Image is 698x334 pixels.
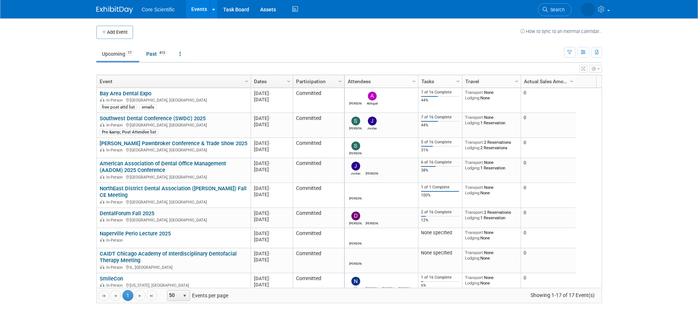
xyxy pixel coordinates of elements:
div: None specified [421,250,459,256]
td: 0 [521,138,576,158]
div: [DATE] [254,191,289,198]
a: Column Settings [513,75,521,86]
span: Lodging: [465,120,480,125]
div: 6 of 16 Complete [421,160,459,165]
a: How to sync to an external calendar... [520,29,602,34]
span: In-Person [106,238,125,243]
a: Actual Sales Amount [524,75,571,88]
span: In-Person [106,123,125,128]
img: In-Person Event [100,175,104,179]
span: - [269,251,270,256]
span: Transport: [465,230,484,235]
div: Pre &amp; Post Attendee list [100,129,158,135]
div: 2 Reservations 2 Reservations [465,140,518,150]
div: Julie Serrano [366,220,378,225]
span: 50 [167,290,180,301]
div: 31% [421,148,459,153]
a: Column Settings [243,75,251,86]
span: Go to the last page [149,293,155,299]
td: Committed [293,113,344,138]
span: In-Person [106,175,125,180]
span: In-Person [106,218,125,223]
div: 6% [421,283,459,288]
span: Lodging: [465,165,480,170]
img: James Belshe [351,92,360,100]
img: In-Person Event [100,148,104,151]
a: American Association of Dental Office Management (AADOM) 2025 Conference [100,160,226,174]
div: [GEOGRAPHIC_DATA], [GEOGRAPHIC_DATA] [100,199,247,205]
td: 0 [521,208,576,228]
a: Travel [465,75,516,88]
td: 0 [521,158,576,183]
span: Column Settings [455,78,461,84]
div: 12% [421,218,459,223]
div: 5 of 16 Complete [421,140,459,145]
div: [GEOGRAPHIC_DATA], [GEOGRAPHIC_DATA] [100,122,247,128]
div: None 1 Reservation [465,160,518,170]
div: None specified [421,230,459,236]
div: [DATE] [254,146,289,153]
span: Lodging: [465,215,480,220]
td: 0 [521,273,576,293]
a: Bay Area Dental Expo [100,90,151,97]
span: Lodging: [465,145,480,150]
td: Committed [293,138,344,158]
span: Lodging: [465,190,480,195]
a: Dates [254,75,288,88]
span: Transport: [465,160,484,165]
a: CAIDT Chicago Academy of Interdisciplinary Dentofacial Therapy Meeting [100,250,237,264]
div: Morgan Khan [366,170,378,175]
span: - [269,115,270,121]
img: Alyona Yurchenko [581,3,595,16]
span: In-Person [106,265,125,270]
div: [DATE] [254,115,289,121]
a: Go to the last page [146,290,157,301]
span: - [269,186,270,191]
div: [GEOGRAPHIC_DATA], [GEOGRAPHIC_DATA] [100,217,247,223]
span: - [269,276,270,281]
img: James Belshe [351,187,360,195]
span: Go to the previous page [112,293,118,299]
div: Dan Boro [349,220,362,225]
div: Nik Koelblinger [349,286,362,290]
div: [DATE] [254,216,289,223]
a: [PERSON_NAME] Pawnbroker Conference & Trade Show 2025 [100,140,247,147]
a: Column Settings [568,75,576,86]
span: Column Settings [514,78,520,84]
span: - [269,231,270,236]
span: In-Person [106,200,125,205]
span: Lodging: [465,95,480,100]
div: 1 of 16 Complete [421,275,459,280]
div: [DATE] [254,160,289,166]
td: 0 [521,88,576,113]
div: [US_STATE], [GEOGRAPHIC_DATA] [100,282,247,288]
img: Dylan Gara [401,277,410,286]
div: [DATE] [254,257,289,263]
div: Robert Dittmann [349,241,362,245]
a: NorthEast District Dental Association ([PERSON_NAME]) Fall CE Meeting [100,185,247,199]
span: Lodging: [465,235,480,241]
img: Jordan McCullough [368,117,377,125]
img: Nik Koelblinger [351,277,360,286]
a: Column Settings [410,75,418,86]
td: Committed [293,228,344,248]
img: ExhibitDay [96,6,133,14]
img: In-Person Event [100,238,104,242]
div: James Belshe [382,286,395,290]
img: Robert Dittmann [351,252,360,261]
span: Lodging: [465,280,480,286]
span: Search [548,7,565,12]
div: James Belshe [349,195,362,200]
div: None None [465,275,518,286]
td: Committed [293,88,344,113]
div: John Frederick [366,286,378,290]
div: Sam Robinson [349,125,362,130]
span: Column Settings [411,78,417,84]
img: In-Person Event [100,265,104,269]
td: Committed [293,248,344,273]
span: 1 [122,290,133,301]
span: Column Settings [286,78,292,84]
a: Go to the first page [98,290,109,301]
div: [GEOGRAPHIC_DATA], [GEOGRAPHIC_DATA] [100,97,247,103]
div: 7 of 16 Complete [421,90,459,95]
